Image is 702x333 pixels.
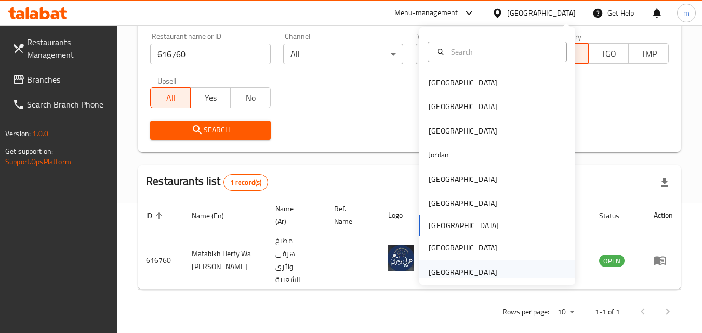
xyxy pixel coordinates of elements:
[223,174,269,191] div: Total records count
[683,7,690,19] span: m
[267,231,326,290] td: مطبخ هرفى ونثرى الشعبية
[190,87,231,108] button: Yes
[4,30,117,67] a: Restaurants Management
[138,199,681,290] table: enhanced table
[27,73,109,86] span: Branches
[150,121,270,140] button: Search
[588,43,629,64] button: TGO
[4,92,117,117] a: Search Branch Phone
[150,87,191,108] button: All
[5,144,53,158] span: Get support on:
[334,203,367,228] span: Ref. Name
[195,90,227,105] span: Yes
[146,209,166,222] span: ID
[654,254,673,267] div: Menu
[155,90,187,105] span: All
[150,44,270,64] input: Search for restaurant name or ID..
[192,209,237,222] span: Name (En)
[416,44,536,64] div: All
[27,36,109,61] span: Restaurants Management
[235,90,267,105] span: No
[138,231,183,290] td: 616760
[429,242,497,254] div: [GEOGRAPHIC_DATA]
[388,245,414,271] img: Matabikh Herfy Wa Nathry Al-Shaabeiaa
[599,255,625,267] span: OPEN
[556,33,582,40] label: Delivery
[633,46,665,61] span: TMP
[380,199,427,231] th: Logo
[429,101,497,112] div: [GEOGRAPHIC_DATA]
[447,46,560,58] input: Search
[157,77,177,84] label: Upsell
[5,155,71,168] a: Support.OpsPlatform
[429,267,497,278] div: [GEOGRAPHIC_DATA]
[158,124,262,137] span: Search
[27,98,109,111] span: Search Branch Phone
[429,197,497,209] div: [GEOGRAPHIC_DATA]
[502,305,549,318] p: Rows per page:
[507,7,576,19] div: [GEOGRAPHIC_DATA]
[394,7,458,19] div: Menu-management
[599,209,633,222] span: Status
[652,170,677,195] div: Export file
[593,46,625,61] span: TGO
[275,203,313,228] span: Name (Ar)
[628,43,669,64] button: TMP
[429,77,497,88] div: [GEOGRAPHIC_DATA]
[224,178,268,188] span: 1 record(s)
[645,199,681,231] th: Action
[595,305,620,318] p: 1-1 of 1
[553,304,578,320] div: Rows per page:
[429,149,449,161] div: Jordan
[429,174,497,185] div: [GEOGRAPHIC_DATA]
[5,127,31,140] span: Version:
[230,87,271,108] button: No
[146,174,268,191] h2: Restaurants list
[4,67,117,92] a: Branches
[32,127,48,140] span: 1.0.0
[183,231,267,290] td: Matabikh Herfy Wa [PERSON_NAME]
[283,44,403,64] div: All
[429,125,497,137] div: [GEOGRAPHIC_DATA]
